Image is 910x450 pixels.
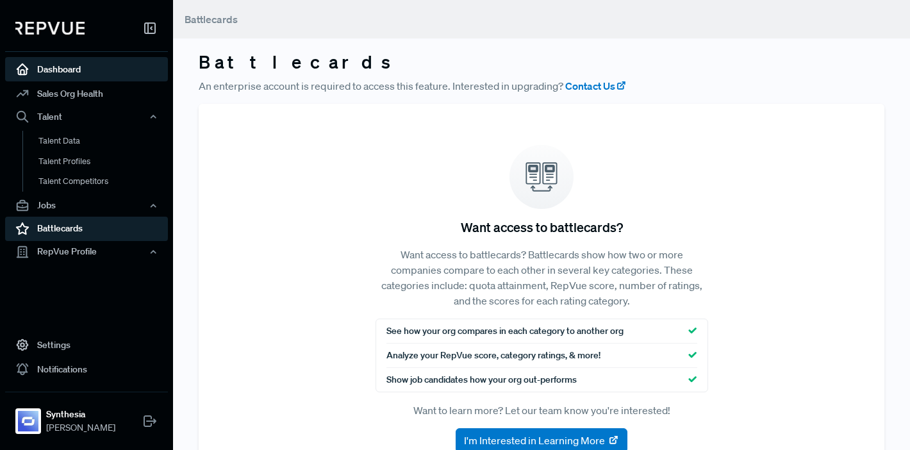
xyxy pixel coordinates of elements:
[5,57,168,81] a: Dashboard
[22,131,185,151] a: Talent Data
[199,78,884,94] p: An enterprise account is required to access this feature. Interested in upgrading?
[22,151,185,172] a: Talent Profiles
[5,333,168,357] a: Settings
[565,78,627,94] a: Contact Us
[5,357,168,381] a: Notifications
[5,106,168,128] button: Talent
[461,219,623,235] h5: Want access to battlecards?
[5,217,168,241] a: Battlecards
[376,403,708,418] p: Want to learn more? Let our team know you're interested!
[185,13,238,26] span: Battlecards
[199,51,884,73] h3: Battlecards
[464,433,605,448] span: I'm Interested in Learning More
[18,411,38,431] img: Synthesia
[5,195,168,217] button: Jobs
[386,373,577,387] span: Show job candidates how your org out-performs
[5,392,168,440] a: SynthesiaSynthesia[PERSON_NAME]
[46,408,115,421] strong: Synthesia
[15,22,85,35] img: RepVue
[376,247,708,308] p: Want access to battlecards? Battlecards show how two or more companies compare to each other in s...
[386,349,600,362] span: Analyze your RepVue score, category ratings, & more!
[5,241,168,263] button: RepVue Profile
[22,171,185,192] a: Talent Competitors
[46,421,115,435] span: [PERSON_NAME]
[386,324,624,338] span: See how your org compares in each category to another org
[5,81,168,106] a: Sales Org Health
